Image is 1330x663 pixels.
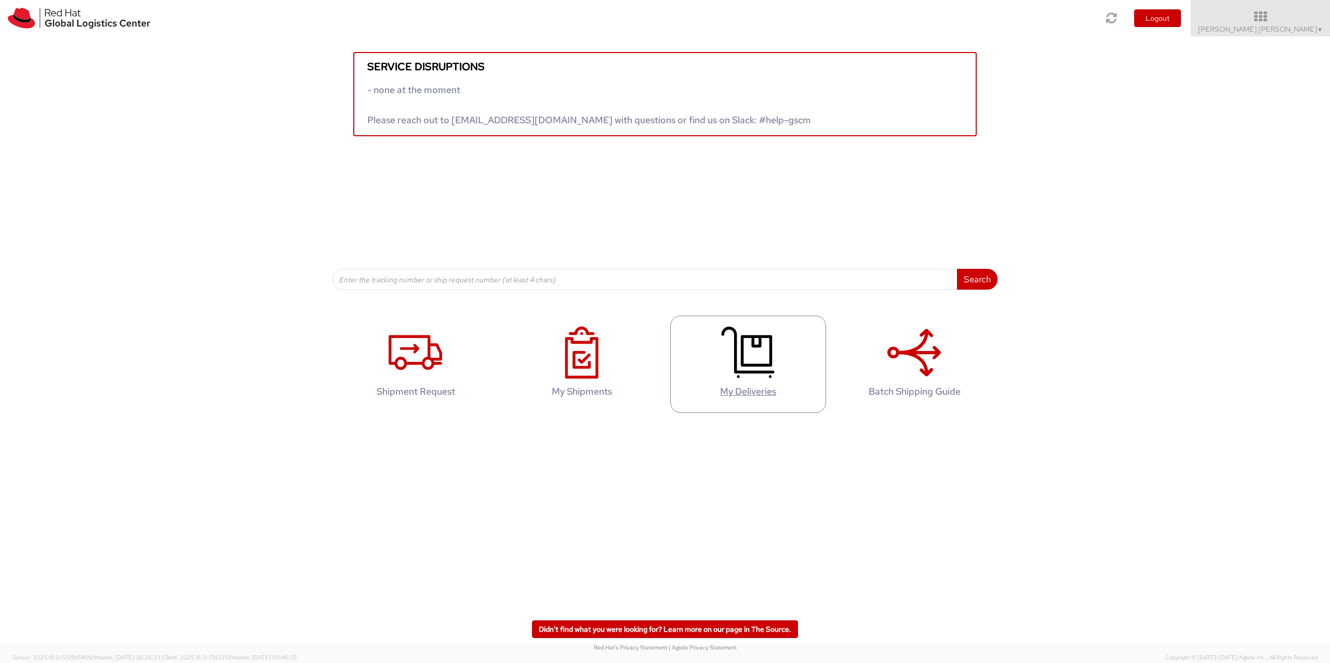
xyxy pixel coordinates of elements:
[504,316,660,413] a: My Shipments
[1198,24,1323,34] span: [PERSON_NAME] [PERSON_NAME]
[836,316,992,413] a: Batch Shipping Guide
[847,386,981,397] h4: Batch Shipping Guide
[532,620,798,638] a: Didn't find what you were looking for? Learn more on our page in The Source.
[349,386,483,397] h4: Shipment Request
[681,386,815,397] h4: My Deliveries
[670,316,826,413] a: My Deliveries
[594,644,667,651] a: Red Hat's Privacy Statement
[12,654,161,661] span: Server: 2025.19.0-1259b540fc1
[332,269,957,290] input: Enter the tracking number or ship request number (at least 4 chars)
[338,316,494,413] a: Shipment Request
[367,84,811,126] span: - none at the moment Please reach out to [EMAIL_ADDRESS][DOMAIN_NAME] with questions or find us o...
[95,654,161,661] span: master, [DATE] 08:26:33
[8,8,150,29] img: rh-logistics-00dfa346123c4ec078e1.svg
[162,654,297,661] span: Client: 2025.18.0-71d3358
[1134,9,1181,27] button: Logout
[669,644,737,651] a: | Agistix Privacy Statement
[232,654,297,661] span: master, [DATE] 09:46:25
[367,61,963,72] h5: Service disruptions
[957,269,997,290] button: Search
[515,386,649,397] h4: My Shipments
[1165,654,1318,662] span: Copyright © [DATE]-[DATE] Agistix Inc., All Rights Reserved
[1317,25,1323,34] span: ▼
[353,52,977,136] a: Service disruptions - none at the moment Please reach out to [EMAIL_ADDRESS][DOMAIN_NAME] with qu...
